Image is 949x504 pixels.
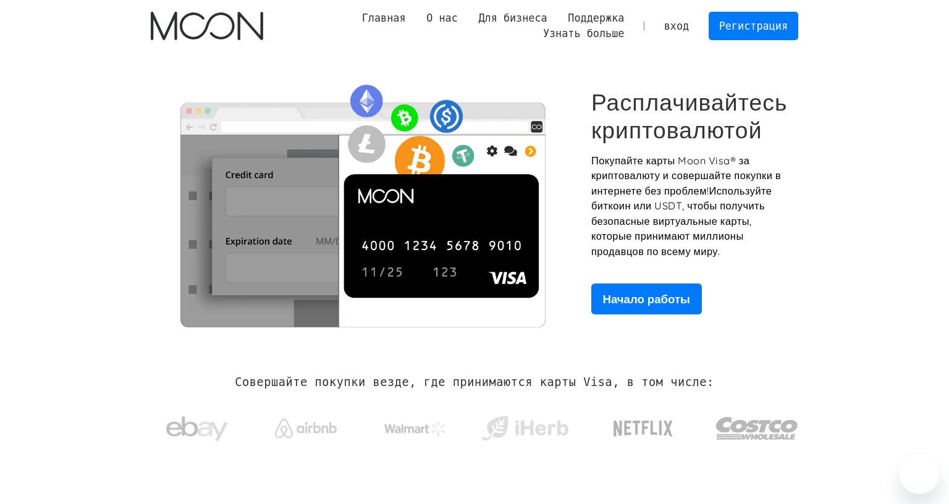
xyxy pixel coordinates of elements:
[166,409,228,448] img: ebay
[151,76,574,327] img: Moon Cards позволяют тратить криптовалюту везде, где принимают карты Visa.
[543,27,625,40] ya-tr-span: Узнать больше
[426,12,458,24] ya-tr-span: О нас
[479,413,571,445] img: iHerb
[416,10,468,26] div: О нас
[352,10,416,26] a: Главная
[369,409,462,442] a: Walmart
[588,401,699,450] a: Netflix
[151,397,243,455] a: ebay
[591,283,702,314] a: Начало работы
[591,88,788,144] ya-tr-span: Расплачивайтесь криптовалютой
[533,26,635,41] div: Узнать больше
[591,154,781,197] ya-tr-span: Покупайте карты Moon Visa® за криптовалюту и совершайте покупки в интернете без проблем!
[362,12,406,24] ya-tr-span: Главная
[715,405,798,451] img: Costco
[612,413,674,444] img: Netflix
[603,292,690,306] ya-tr-span: Начало работы
[275,419,337,438] img: Airbnb
[479,400,571,451] a: iHerb
[719,20,788,32] ya-tr-span: Регистрация
[664,20,690,32] ya-tr-span: вход
[900,455,939,494] iframe: Кнопка запуска окна обмена сообщениями
[478,12,547,24] ya-tr-span: Для бизнеса
[151,12,263,40] a: Главная
[260,406,352,444] a: Airbnb
[384,421,446,436] img: Walmart
[654,12,699,40] a: вход
[468,10,558,26] div: Для бизнеса
[558,10,635,26] div: Поддержка
[568,12,624,24] ya-tr-span: Поддержка
[591,185,772,258] ya-tr-span: Используйте биткоин или USDT, чтобы получить безопасные виртуальные карты, которые принимают милл...
[151,12,263,40] img: Логотип Луны
[715,393,798,458] a: Costco
[235,376,714,388] ya-tr-span: Совершайте покупки везде, где принимаются карты Visa, в том числе:
[709,12,798,40] a: Регистрация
